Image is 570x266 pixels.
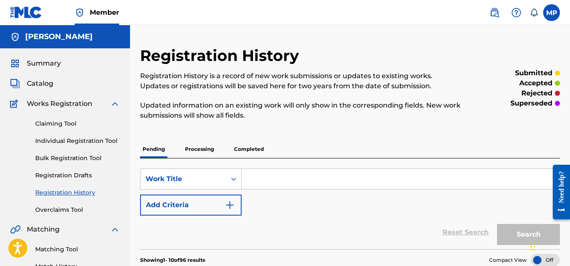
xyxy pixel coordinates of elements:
span: Matching [27,224,60,234]
div: User Menu [543,4,560,21]
img: Catalog [10,79,20,89]
img: Accounts [10,32,20,42]
span: Works Registration [27,99,92,109]
img: Summary [10,58,20,68]
p: accepted [519,78,552,88]
button: Add Criteria [140,195,242,216]
h2: Registration History [140,46,303,65]
img: MLC Logo [10,6,42,18]
a: Registration History [35,188,120,197]
div: Help [508,4,525,21]
a: CatalogCatalog [10,79,53,89]
a: Overclaims Tool [35,205,120,214]
div: Notifications [530,8,538,17]
img: expand [110,99,120,109]
a: Individual Registration Tool [35,137,120,145]
img: Top Rightsholder [75,8,85,18]
p: submitted [515,68,552,78]
img: Matching [10,224,21,234]
p: Showing 1 - 10 of 96 results [140,256,205,264]
iframe: Chat Widget [528,226,570,266]
img: help [511,8,521,18]
img: expand [110,224,120,234]
img: 9d2ae6d4665cec9f34b9.svg [225,200,235,210]
iframe: Resource Center [547,158,570,226]
img: search [489,8,500,18]
a: Bulk Registration Tool [35,154,120,163]
p: Processing [182,140,216,158]
div: Work Title [146,174,221,184]
div: Drag [531,234,536,259]
p: Registration History is a record of new work submissions or updates to existing works. Updates or... [140,71,463,91]
p: Updated information on an existing work will only show in the corresponding fields. New work subm... [140,100,463,121]
p: rejected [521,88,552,98]
a: Matching Tool [35,245,120,254]
a: Public Search [486,4,503,21]
img: Works Registration [10,99,21,109]
a: SummarySummary [10,58,61,68]
span: Catalog [27,79,53,89]
a: Claiming Tool [35,119,120,128]
span: Summary [27,58,61,68]
p: Completed [232,140,266,158]
form: Search Form [140,169,560,249]
span: Compact View [489,256,527,264]
p: superseded [510,98,552,108]
h5: Micah Penny [25,32,93,42]
a: Registration Drafts [35,171,120,180]
p: Pending [140,140,167,158]
span: Member [90,8,119,17]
